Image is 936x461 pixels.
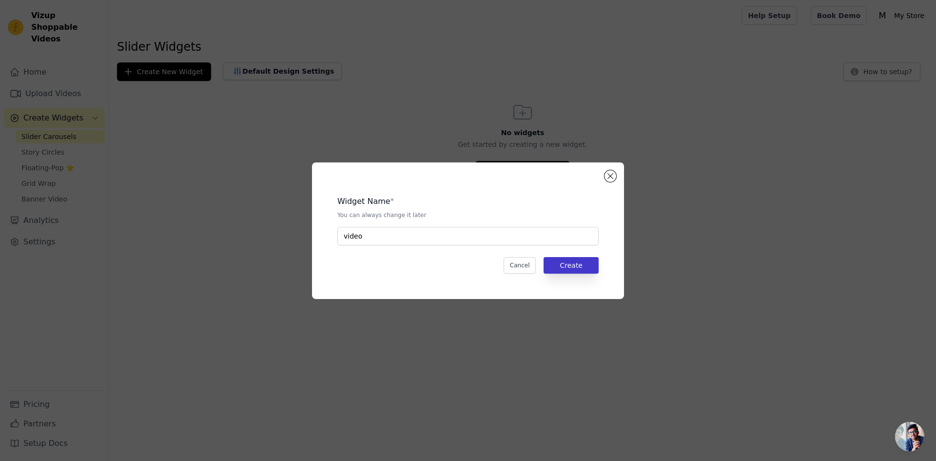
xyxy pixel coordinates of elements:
[337,196,390,207] legend: Widget Name
[337,211,599,219] p: You can always change it later
[895,422,924,451] div: Open chat
[604,170,616,182] button: Close modal
[504,257,536,274] button: Cancel
[544,257,599,274] button: Create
